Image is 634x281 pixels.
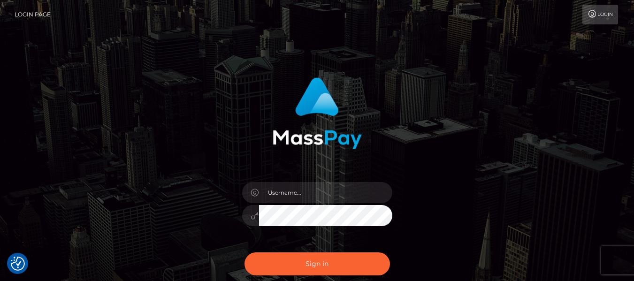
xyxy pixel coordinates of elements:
img: MassPay Login [273,77,362,149]
button: Consent Preferences [11,257,25,271]
a: Login Page [15,5,51,24]
input: Username... [259,182,392,203]
img: Revisit consent button [11,257,25,271]
button: Sign in [244,252,390,275]
a: Login [582,5,618,24]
